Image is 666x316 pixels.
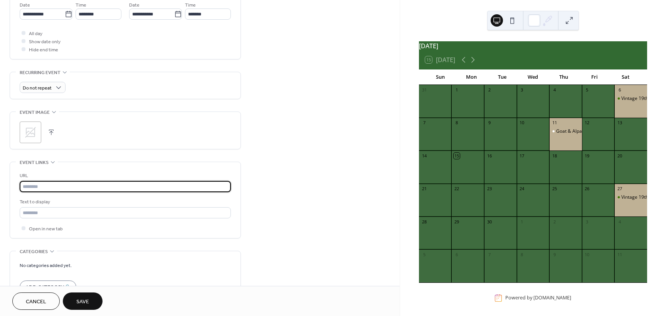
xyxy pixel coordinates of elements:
[486,120,492,126] div: 9
[584,153,590,159] div: 19
[454,186,459,192] div: 22
[421,87,427,93] div: 31
[519,186,525,192] div: 24
[20,248,48,256] span: Categories
[454,153,459,159] div: 15
[76,298,89,306] span: Save
[617,120,622,126] div: 13
[29,38,61,46] span: Show date only
[421,120,427,126] div: 7
[421,219,427,225] div: 28
[29,30,42,38] span: All day
[20,69,61,77] span: Recurring event
[456,69,487,85] div: Mon
[552,120,557,126] div: 11
[552,186,557,192] div: 25
[518,69,548,85] div: Wed
[519,252,525,257] div: 8
[584,219,590,225] div: 3
[617,87,622,93] div: 6
[617,219,622,225] div: 4
[486,153,492,159] div: 16
[584,252,590,257] div: 10
[584,186,590,192] div: 26
[421,186,427,192] div: 21
[29,46,58,54] span: Hide end time
[454,87,459,93] div: 1
[425,69,456,85] div: Sun
[505,295,571,301] div: Powered by
[20,198,229,206] div: Text to display
[519,120,525,126] div: 10
[552,252,557,257] div: 9
[556,128,599,135] div: Goat & Alpaca Yoga
[29,225,63,233] span: Open in new tab
[20,122,41,143] div: ;
[76,1,86,9] span: Time
[552,153,557,159] div: 18
[454,252,459,257] div: 6
[454,219,459,225] div: 29
[421,153,427,159] div: 14
[486,87,492,93] div: 2
[584,87,590,93] div: 5
[20,108,50,117] span: Event image
[486,186,492,192] div: 23
[419,41,647,51] div: [DATE]
[617,252,622,257] div: 11
[129,1,140,9] span: Date
[20,159,49,167] span: Event links
[584,120,590,126] div: 12
[533,295,571,301] a: [DOMAIN_NAME]
[614,194,647,201] div: Vintage 19th Century Base Ball
[552,219,557,225] div: 2
[20,262,72,270] span: No categories added yet.
[552,87,557,93] div: 4
[549,128,582,135] div: Goat & Alpaca Yoga
[487,69,518,85] div: Tue
[519,87,525,93] div: 3
[610,69,641,85] div: Sat
[12,292,60,310] button: Cancel
[486,219,492,225] div: 30
[548,69,579,85] div: Thu
[486,252,492,257] div: 7
[617,186,622,192] div: 27
[63,292,103,310] button: Save
[614,95,647,102] div: Vintage 19th Century Base Ball
[617,153,622,159] div: 20
[421,252,427,257] div: 5
[23,84,52,93] span: Do not repeat
[20,172,229,180] div: URL
[20,1,30,9] span: Date
[454,120,459,126] div: 8
[519,153,525,159] div: 17
[26,298,46,306] span: Cancel
[579,69,610,85] div: Fri
[519,219,525,225] div: 1
[185,1,196,9] span: Time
